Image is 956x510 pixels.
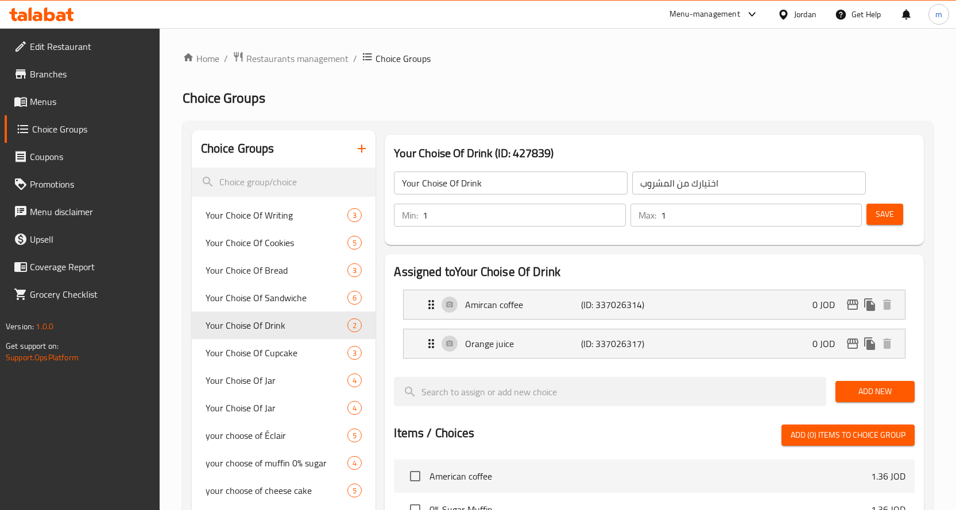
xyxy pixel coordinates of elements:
span: Add (0) items to choice group [791,428,905,442]
span: Grocery Checklist [30,287,150,301]
a: Support.OpsPlatform [6,350,79,365]
span: Your Choise Of Jar [206,373,348,387]
div: Menu-management [669,7,740,21]
div: Your Choice Of Bread3 [192,256,376,284]
span: Your Choice Of Cookies [206,236,348,250]
div: Choices [347,484,362,497]
a: Menu disclaimer [5,198,160,225]
p: 0 JOD [812,337,844,351]
div: Choices [347,456,362,470]
span: 5 [348,430,361,441]
span: m [935,8,942,21]
span: 4 [348,458,361,469]
span: American coffee [429,469,871,483]
button: delete [878,335,896,352]
button: duplicate [861,335,878,352]
span: Promotions [30,177,150,191]
a: Restaurants management [233,51,349,66]
span: Coverage Report [30,260,150,274]
span: Your Choise Of Jar [206,401,348,415]
a: Edit Restaurant [5,33,160,60]
h2: Choice Groups [201,140,274,157]
div: Choices [347,291,362,305]
span: Menus [30,95,150,108]
span: Add New [845,384,905,399]
input: search [192,168,376,197]
p: Orange juice [465,337,581,351]
button: delete [878,296,896,313]
span: 3 [348,265,361,276]
span: Choice Groups [183,85,265,111]
span: your choose of Éclair [206,429,348,442]
div: Jordan [794,8,816,21]
span: 3 [348,348,361,359]
h2: Items / Choices [394,425,474,442]
span: Your Choice Of Writing [206,208,348,222]
span: Your Choise Of Sandwiche [206,291,348,305]
button: edit [844,335,861,352]
a: Coverage Report [5,253,160,281]
span: Menu disclaimer [30,205,150,219]
span: Your Choise Of Drink [206,318,348,332]
div: Your Choise Of Jar4 [192,394,376,422]
span: 6 [348,293,361,303]
p: (ID: 337026317) [581,337,659,351]
span: Edit Restaurant [30,40,150,53]
div: Choices [347,263,362,277]
p: Min: [402,208,418,222]
span: Branches [30,67,150,81]
div: Your Choise Of Jar4 [192,367,376,394]
li: / [353,52,357,65]
nav: breadcrumb [183,51,933,66]
a: Grocery Checklist [5,281,160,308]
p: Max: [638,208,656,222]
button: Save [866,204,903,225]
div: your choose of muffin 0% sugar4 [192,449,376,477]
div: Your Choice Of Cookies5 [192,229,376,256]
button: Add (0) items to choice group [781,425,915,446]
span: 4 [348,375,361,386]
div: your choose of cheese cake5 [192,477,376,504]
button: Add New [835,381,915,402]
span: Your Choice Of Bread [206,263,348,277]
p: Amircan coffee [465,298,581,312]
span: Choice Groups [376,52,431,65]
li: Expand [394,285,915,324]
span: 1.0.0 [36,319,53,334]
span: 5 [348,485,361,496]
a: Promotions [5,170,160,198]
div: Expand [404,329,905,358]
a: Choice Groups [5,115,160,143]
p: 0 JOD [812,298,844,312]
li: / [224,52,228,65]
div: Choices [347,208,362,222]
div: Choices [347,429,362,442]
span: your choose of muffin 0% sugar [206,456,348,470]
p: (ID: 337026314) [581,298,659,312]
input: search [394,377,826,406]
li: Expand [394,324,915,363]
div: your choose of Éclair5 [192,422,376,449]
div: Your Choise Of Drink2 [192,312,376,339]
a: Upsell [5,225,160,253]
div: Your Choise Of Cupcake3 [192,339,376,367]
span: 3 [348,210,361,221]
div: Expand [404,290,905,319]
a: Menus [5,88,160,115]
a: Branches [5,60,160,88]
span: your choose of cheese cake [206,484,348,497]
span: 2 [348,320,361,331]
button: edit [844,296,861,313]
h2: Assigned to Your Choise Of Drink [394,263,915,281]
button: duplicate [861,296,878,313]
span: Choice Groups [32,122,150,136]
h3: Your Choise Of Drink (ID: 427839) [394,144,915,162]
span: Get support on: [6,338,59,353]
div: Choices [347,401,362,415]
span: Version: [6,319,34,334]
div: Your Choice Of Writing3 [192,201,376,229]
span: Save [876,207,894,221]
div: Your Choise Of Sandwiche6 [192,284,376,312]
span: Restaurants management [246,52,349,65]
p: 1.36 JOD [871,469,905,483]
